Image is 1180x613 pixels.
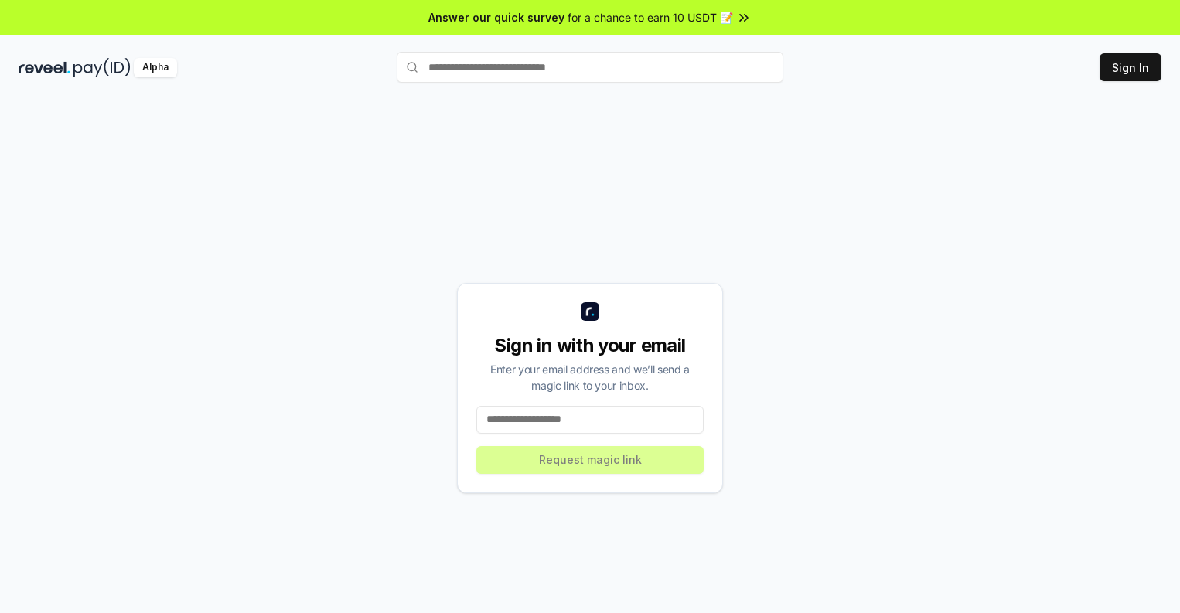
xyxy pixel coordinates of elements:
[428,9,564,26] span: Answer our quick survey
[568,9,733,26] span: for a chance to earn 10 USDT 📝
[476,333,704,358] div: Sign in with your email
[73,58,131,77] img: pay_id
[1100,53,1161,81] button: Sign In
[19,58,70,77] img: reveel_dark
[581,302,599,321] img: logo_small
[134,58,177,77] div: Alpha
[476,361,704,393] div: Enter your email address and we’ll send a magic link to your inbox.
